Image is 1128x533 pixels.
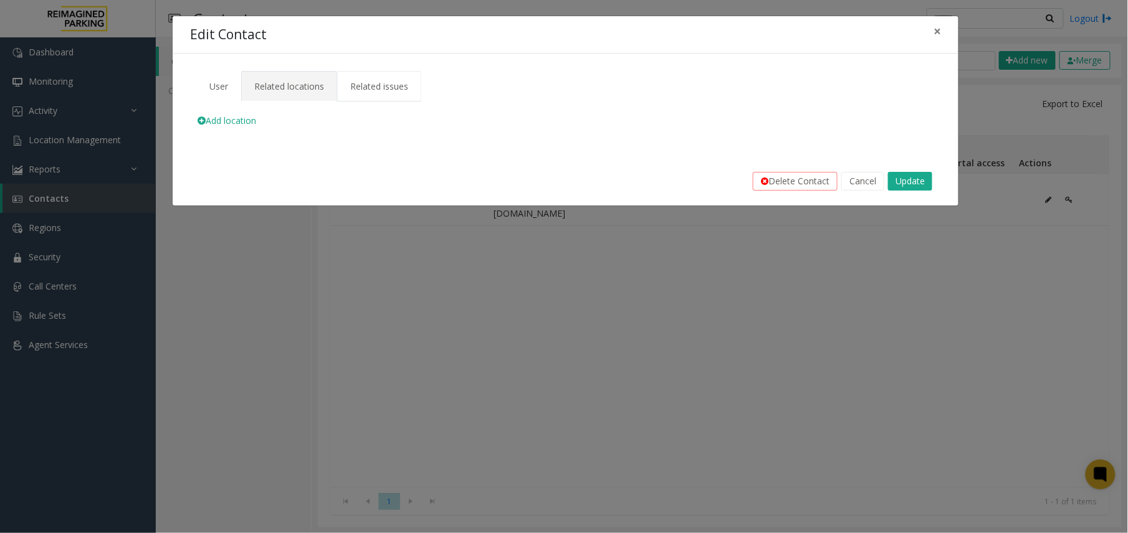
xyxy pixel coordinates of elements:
[190,25,267,45] h4: Edit Contact
[196,71,935,92] ul: Tabs
[254,80,324,92] span: Related locations
[198,115,256,126] span: Add location
[888,172,932,191] button: Update
[841,172,884,191] button: Cancel
[934,22,941,40] span: ×
[350,80,408,92] span: Related issues
[753,172,838,191] button: Delete Contact
[925,16,950,47] button: Close
[209,80,228,92] span: User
